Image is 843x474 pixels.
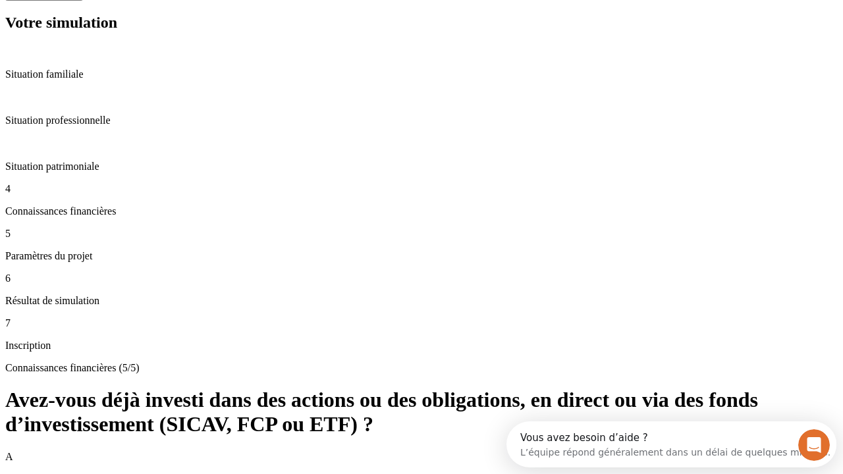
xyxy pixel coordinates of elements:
p: Situation professionnelle [5,115,838,126]
p: Inscription [5,340,838,352]
iframe: Intercom live chat [798,429,830,461]
p: A [5,451,838,463]
p: 7 [5,317,838,329]
p: Connaissances financières [5,205,838,217]
p: 6 [5,273,838,284]
p: Situation patrimoniale [5,161,838,172]
div: Vous avez besoin d’aide ? [14,11,324,22]
p: Situation familiale [5,68,838,80]
h2: Votre simulation [5,14,838,32]
p: Paramètres du projet [5,250,838,262]
h1: Avez-vous déjà investi dans des actions ou des obligations, en direct ou via des fonds d’investis... [5,388,838,436]
div: L’équipe répond généralement dans un délai de quelques minutes. [14,22,324,36]
div: Ouvrir le Messenger Intercom [5,5,363,41]
p: Résultat de simulation [5,295,838,307]
p: 5 [5,228,838,240]
p: Connaissances financières (5/5) [5,362,838,374]
p: 4 [5,183,838,195]
iframe: Intercom live chat discovery launcher [506,421,836,467]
